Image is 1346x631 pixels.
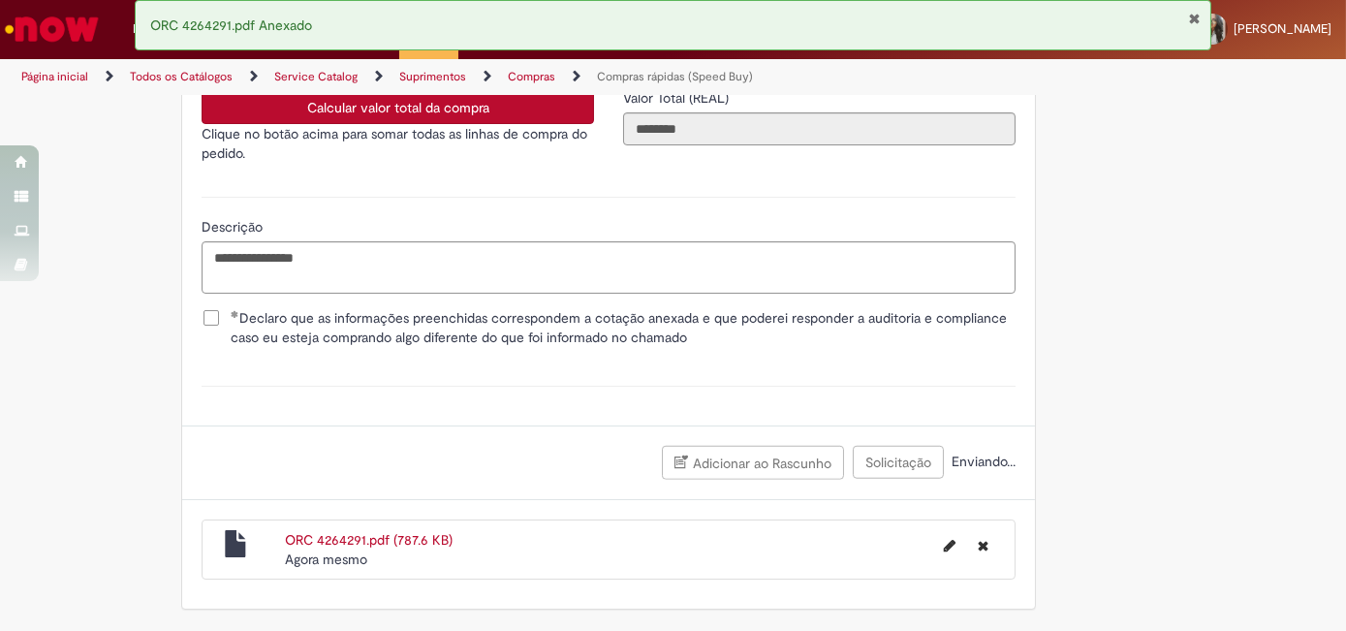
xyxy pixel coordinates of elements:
[966,530,1000,561] button: Excluir ORC 4264291.pdf
[948,453,1016,470] span: Enviando...
[623,88,733,108] label: Somente leitura - Valor Total (REAL)
[623,112,1016,145] input: Valor Total (REAL)
[932,530,967,561] button: Editar nome de arquivo ORC 4264291.pdf
[202,218,266,236] span: Descrição
[1188,11,1201,26] button: Fechar Notificação
[231,310,239,318] span: Obrigatório Preenchido
[2,10,102,48] img: ServiceNow
[285,551,367,568] time: 29/08/2025 09:55:07
[285,551,367,568] span: Agora mesmo
[15,59,883,95] ul: Trilhas de página
[150,16,312,34] span: ORC 4264291.pdf Anexado
[399,69,466,84] a: Suprimentos
[21,69,88,84] a: Página inicial
[231,308,1016,347] span: Declaro que as informações preenchidas correspondem a cotação anexada e que poderei responder a a...
[202,124,594,163] p: Clique no botão acima para somar todas as linhas de compra do pedido.
[133,19,201,39] span: Requisições
[202,241,1016,293] textarea: Descrição
[130,69,233,84] a: Todos os Catálogos
[508,69,555,84] a: Compras
[623,89,733,107] span: Somente leitura - Valor Total (REAL)
[274,69,358,84] a: Service Catalog
[597,69,753,84] a: Compras rápidas (Speed Buy)
[1234,20,1331,37] span: [PERSON_NAME]
[285,531,453,549] a: ORC 4264291.pdf (787.6 KB)
[202,91,594,124] button: Calcular valor total da compra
